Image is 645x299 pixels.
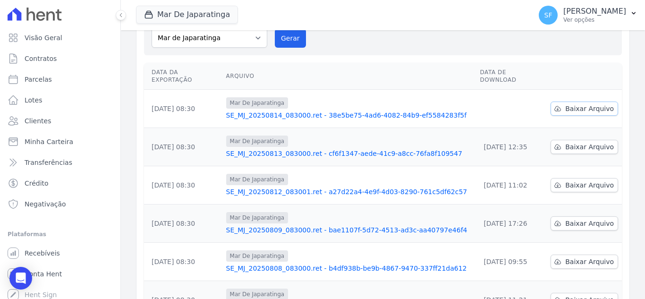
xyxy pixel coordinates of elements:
th: Arquivo [222,63,476,90]
span: Parcelas [25,75,52,84]
a: SE_MJ_20250812_083001.ret - a27d22a4-4e9f-4d03-8290-761c5df62c57 [226,187,473,196]
a: Recebíveis [4,244,117,263]
span: Baixar Arquivo [565,142,614,152]
td: [DATE] 11:02 [476,166,547,205]
div: Plataformas [8,229,113,240]
span: SF [544,12,552,18]
span: Contratos [25,54,57,63]
a: Baixar Arquivo [551,216,618,231]
span: Negativação [25,199,66,209]
span: Minha Carteira [25,137,73,146]
a: Parcelas [4,70,117,89]
a: SE_MJ_20250809_083000.ret - bae1107f-5d72-4513-ad3c-aa40797e46f4 [226,225,473,235]
th: Data da Exportação [144,63,222,90]
a: Contratos [4,49,117,68]
span: Transferências [25,158,72,167]
a: Lotes [4,91,117,110]
p: [PERSON_NAME] [563,7,626,16]
td: [DATE] 12:35 [476,128,547,166]
span: Crédito [25,179,49,188]
div: Open Intercom Messenger [9,267,32,290]
button: Mar De Japaratinga [136,6,238,24]
a: Visão Geral [4,28,117,47]
span: Baixar Arquivo [565,257,614,266]
span: Baixar Arquivo [565,219,614,228]
td: [DATE] 17:26 [476,205,547,243]
td: [DATE] 08:30 [144,205,222,243]
span: Mar De Japaratinga [226,136,289,147]
a: Minha Carteira [4,132,117,151]
a: Baixar Arquivo [551,102,618,116]
span: Clientes [25,116,51,126]
a: Transferências [4,153,117,172]
span: Conta Hent [25,269,62,279]
span: Baixar Arquivo [565,104,614,113]
p: Ver opções [563,16,626,24]
a: Baixar Arquivo [551,178,618,192]
span: Mar De Japaratinga [226,174,289,185]
td: [DATE] 08:30 [144,128,222,166]
td: [DATE] 08:30 [144,166,222,205]
a: Conta Hent [4,265,117,283]
span: Visão Geral [25,33,62,43]
td: [DATE] 08:30 [144,243,222,281]
span: Lotes [25,95,42,105]
span: Recebíveis [25,248,60,258]
span: Baixar Arquivo [565,180,614,190]
span: Mar De Japaratinga [226,250,289,262]
a: Baixar Arquivo [551,255,618,269]
th: Data de Download [476,63,547,90]
button: Gerar [275,29,306,48]
span: Mar De Japaratinga [226,212,289,223]
td: [DATE] 08:30 [144,90,222,128]
a: SE_MJ_20250808_083000.ret - b4df938b-be9b-4867-9470-337ff21da612 [226,264,473,273]
a: SE_MJ_20250813_083000.ret - cf6f1347-aede-41c9-a8cc-76fa8f109547 [226,149,473,158]
a: Negativação [4,195,117,214]
a: SE_MJ_20250814_083000.ret - 38e5be75-4ad6-4082-84b9-ef5584283f5f [226,111,473,120]
a: Clientes [4,111,117,130]
span: Mar De Japaratinga [226,97,289,109]
a: Baixar Arquivo [551,140,618,154]
button: SF [PERSON_NAME] Ver opções [531,2,645,28]
a: Crédito [4,174,117,193]
td: [DATE] 09:55 [476,243,547,281]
